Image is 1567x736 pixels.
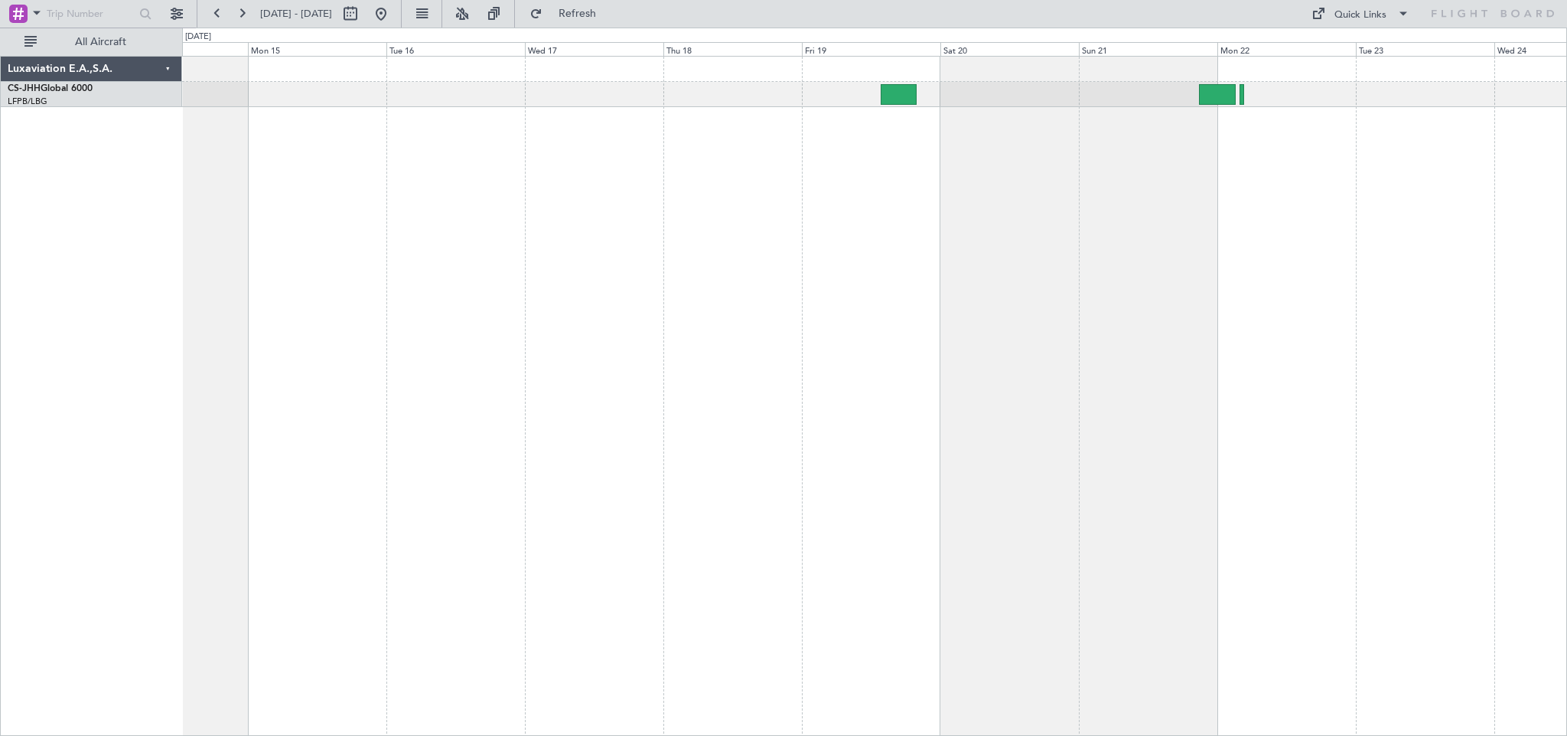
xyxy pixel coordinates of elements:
[523,2,614,26] button: Refresh
[8,96,47,107] a: LFPB/LBG
[940,42,1079,56] div: Sat 20
[546,8,610,19] span: Refresh
[17,30,166,54] button: All Aircraft
[525,42,663,56] div: Wed 17
[1334,8,1386,23] div: Quick Links
[802,42,940,56] div: Fri 19
[260,7,332,21] span: [DATE] - [DATE]
[248,42,386,56] div: Mon 15
[1304,2,1417,26] button: Quick Links
[386,42,525,56] div: Tue 16
[1217,42,1356,56] div: Mon 22
[1356,42,1494,56] div: Tue 23
[40,37,161,47] span: All Aircraft
[8,84,41,93] span: CS-JHH
[47,2,135,25] input: Trip Number
[1079,42,1217,56] div: Sun 21
[663,42,802,56] div: Thu 18
[185,31,211,44] div: [DATE]
[8,84,93,93] a: CS-JHHGlobal 6000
